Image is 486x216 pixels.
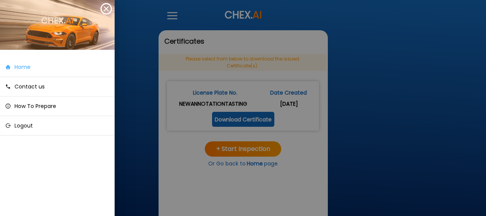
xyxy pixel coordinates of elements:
div: How To Prepare [15,102,56,110]
p: CHEX. [41,14,74,28]
div: Home [15,63,31,71]
span: AI [66,15,74,26]
div: Contact us [15,82,45,91]
div: Logout [15,121,33,130]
